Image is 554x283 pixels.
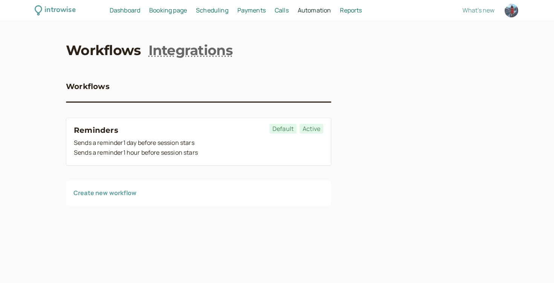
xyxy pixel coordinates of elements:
[462,7,494,14] button: What's new
[74,138,323,148] div: Sends a reminder 1 day before session stars
[74,148,323,158] div: Sends a reminder 1 hour before session stars
[503,3,519,18] a: Account
[74,124,323,157] a: RemindersDefaultActiveSends a reminder1 day before session starsSends a reminder1 hour before ses...
[66,41,141,60] a: Workflows
[340,6,362,14] span: Reports
[462,6,494,14] span: What's new
[275,6,289,15] a: Calls
[298,6,331,15] a: Automation
[269,124,297,134] span: Default
[300,124,323,134] span: Active
[298,6,331,14] span: Automation
[275,6,289,14] span: Calls
[110,6,140,15] a: Dashboard
[196,6,228,15] a: Scheduling
[148,41,233,60] a: Integrations
[149,6,187,14] span: Booking page
[149,6,187,15] a: Booking page
[66,80,110,92] h3: Workflows
[74,124,118,136] h3: Reminders
[44,5,75,16] div: introwise
[340,6,362,15] a: Reports
[237,6,266,14] span: Payments
[196,6,228,14] span: Scheduling
[516,247,554,283] iframe: Chat Widget
[110,6,140,14] span: Dashboard
[35,5,76,16] a: introwise
[237,6,266,15] a: Payments
[73,189,136,197] a: Create new workflow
